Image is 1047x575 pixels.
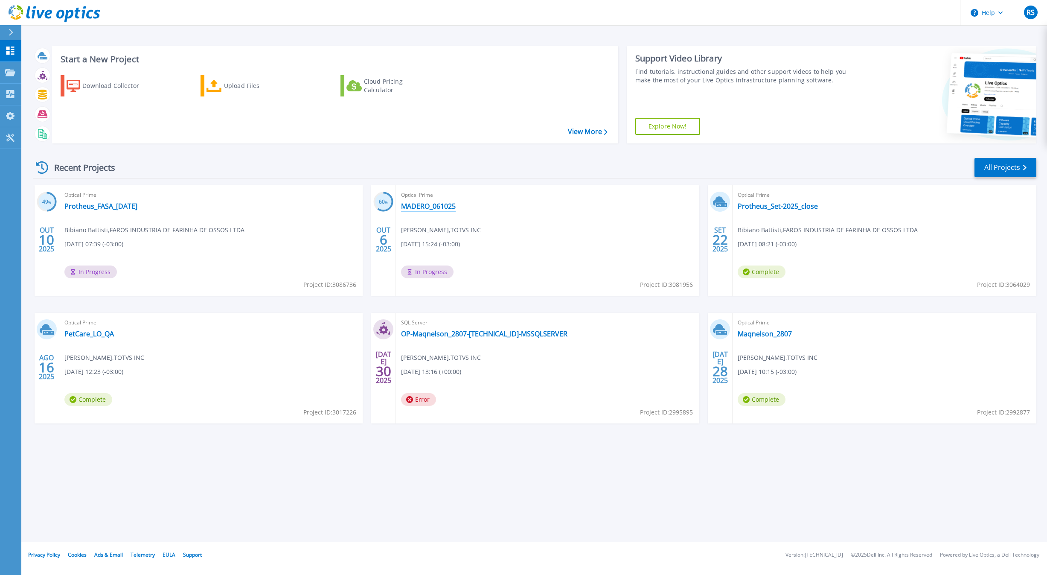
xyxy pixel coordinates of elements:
[94,551,123,558] a: Ads & Email
[64,239,123,249] span: [DATE] 07:39 (-03:00)
[1027,9,1035,16] span: RS
[39,364,54,371] span: 16
[131,551,155,558] a: Telemetry
[163,551,175,558] a: EULA
[303,280,356,289] span: Project ID: 3086736
[640,408,693,417] span: Project ID: 2995895
[635,118,700,135] a: Explore Now!
[201,75,296,96] a: Upload Files
[380,236,387,243] span: 6
[712,352,728,383] div: [DATE] 2025
[738,318,1031,327] span: Optical Prime
[64,225,244,235] span: Bibiano Battisti , FAROS INDUSTRIA DE FARINHA DE OSSOS LTDA
[401,266,454,278] span: In Progress
[64,266,117,278] span: In Progress
[385,200,388,204] span: %
[183,551,202,558] a: Support
[401,367,461,377] span: [DATE] 13:16 (+00:00)
[375,224,392,255] div: OUT 2025
[401,202,456,210] a: MADERO_061025
[224,77,292,94] div: Upload Files
[64,330,114,338] a: PetCare_LO_QA
[401,190,694,200] span: Optical Prime
[974,158,1036,177] a: All Projects
[364,77,432,94] div: Cloud Pricing Calculator
[635,67,846,85] div: Find tutorials, instructional guides and other support videos to help you make the most of your L...
[738,266,785,278] span: Complete
[64,190,358,200] span: Optical Prime
[64,318,358,327] span: Optical Prime
[401,393,436,406] span: Error
[738,239,797,249] span: [DATE] 08:21 (-03:00)
[635,53,846,64] div: Support Video Library
[375,352,392,383] div: [DATE] 2025
[568,128,608,136] a: View More
[713,368,728,375] span: 28
[373,197,393,207] h3: 60
[82,77,151,94] div: Download Collector
[61,55,607,64] h3: Start a New Project
[48,200,51,204] span: %
[738,202,818,210] a: Protheus_Set-2025_close
[738,330,792,338] a: Maqnelson_2807
[738,190,1031,200] span: Optical Prime
[28,551,60,558] a: Privacy Policy
[401,353,481,362] span: [PERSON_NAME] , TOTVS INC
[37,197,57,207] h3: 49
[738,367,797,377] span: [DATE] 10:15 (-03:00)
[738,353,817,362] span: [PERSON_NAME] , TOTVS INC
[38,224,55,255] div: OUT 2025
[39,236,54,243] span: 10
[64,353,144,362] span: [PERSON_NAME] , TOTVS INC
[68,551,87,558] a: Cookies
[738,393,785,406] span: Complete
[851,552,932,558] li: © 2025 Dell Inc. All Rights Reserved
[401,318,694,327] span: SQL Server
[61,75,156,96] a: Download Collector
[713,236,728,243] span: 22
[785,552,843,558] li: Version: [TECHNICAL_ID]
[303,408,356,417] span: Project ID: 3017226
[640,280,693,289] span: Project ID: 3081956
[401,225,481,235] span: [PERSON_NAME] , TOTVS INC
[712,224,728,255] div: SET 2025
[38,352,55,383] div: AGO 2025
[64,202,137,210] a: Protheus_FASA_[DATE]
[340,75,436,96] a: Cloud Pricing Calculator
[401,330,567,338] a: OP-Maqnelson_2807-[TECHNICAL_ID]-MSSQLSERVER
[977,280,1030,289] span: Project ID: 3064029
[940,552,1039,558] li: Powered by Live Optics, a Dell Technology
[33,157,127,178] div: Recent Projects
[738,225,918,235] span: Bibiano Battisti , FAROS INDUSTRIA DE FARINHA DE OSSOS LTDA
[401,239,460,249] span: [DATE] 15:24 (-03:00)
[64,367,123,377] span: [DATE] 12:23 (-03:00)
[376,368,391,375] span: 30
[977,408,1030,417] span: Project ID: 2992877
[64,393,112,406] span: Complete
